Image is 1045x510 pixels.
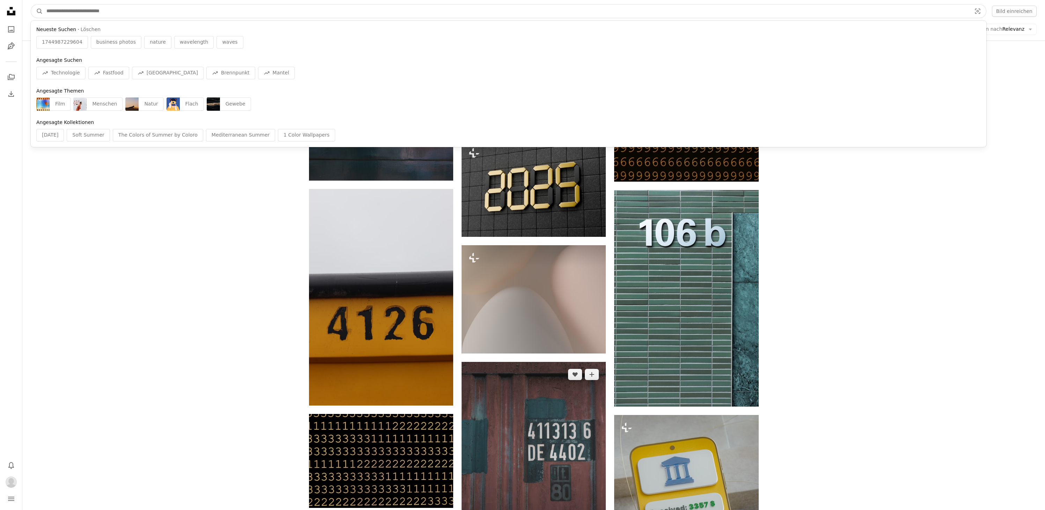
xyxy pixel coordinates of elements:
[36,26,981,33] div: ·
[31,5,43,18] button: Unsplash suchen
[4,22,18,36] a: Fotos
[180,97,204,111] div: Flach
[4,458,18,472] button: Benachrichtigungen
[462,449,606,455] a: braune Holzwand mit 411313 6 DE 4402 Druck
[462,245,606,354] img: Ein verschwommenes Foto mit weißem und beigefarbenem Hintergrund
[207,97,220,111] img: photo-1756232684964-09e6bee67c30
[36,119,94,125] span: Angesagte Kollektionen
[969,5,986,18] button: Visuelle Suche
[4,475,18,489] button: Profil
[113,129,203,141] div: The Colors of Summer by Coloro
[73,97,87,111] img: premium_photo-1756163700959-70915d58a694
[42,39,82,46] span: 1744987229604
[222,39,237,46] span: waves
[36,88,84,94] span: Angesagte Themen
[221,70,250,76] span: Brennpunkt
[309,458,453,464] a: Form, Pfeil
[954,24,1037,35] button: Sortieren nachRelevanz
[6,476,17,488] img: Avatar von Benutzer Henry Fendt
[614,190,758,407] img: weiße und graue Wand mit Nummer
[147,70,198,76] span: [GEOGRAPHIC_DATA]
[462,140,606,236] img: Eine Uhr, die sich an der Seite einer Wand befindet
[206,129,275,141] div: Mediterranean Summer
[87,97,123,111] div: Menschen
[67,129,110,141] div: Soft Summer
[462,185,606,192] a: Eine Uhr, die sich an der Seite einer Wand befindet
[31,4,986,18] form: Finden Sie Bildmaterial auf der ganzen Webseite
[36,97,50,111] img: premium_photo-1698585173008-5dbb55374918
[4,70,18,84] a: Kollektionen
[309,414,453,508] img: Form, Pfeil
[36,57,82,63] span: Angesagte Suchen
[81,26,101,33] button: Löschen
[568,369,582,380] button: Gefällt mir
[220,97,251,111] div: Gewebe
[966,26,1024,33] span: Relevanz
[992,6,1037,17] button: Bild einreichen
[4,4,18,20] a: Startseite — Unsplash
[50,97,71,111] div: Film
[150,39,166,46] span: nature
[585,369,599,380] button: Zu Kollektion hinzufügen
[273,70,289,76] span: Mantel
[36,26,76,33] span: Neueste Suchen
[462,296,606,302] a: Ein verschwommenes Foto mit weißem und beigefarbenem Hintergrund
[278,129,335,141] div: 1 Color Wallpapers
[36,129,64,141] div: [DATE]
[309,189,453,406] img: Die Zahl 4126 ist auf gelb lackiert.
[125,97,139,111] img: premium_photo-1751520788468-d3b7b4b94a8e
[614,295,758,301] a: weiße und graue Wand mit Nummer
[180,39,208,46] span: wavelength
[51,70,80,76] span: Technologie
[4,87,18,101] a: Bisherige Downloads
[139,97,163,111] div: Natur
[96,39,136,46] span: business photos
[167,97,180,111] img: premium_vector-1749740990668-cd06e98471ca
[103,70,124,76] span: Fastfood
[4,492,18,506] button: Menü
[4,39,18,53] a: Grafiken
[309,294,453,300] a: Die Zahl 4126 ist auf gelb lackiert.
